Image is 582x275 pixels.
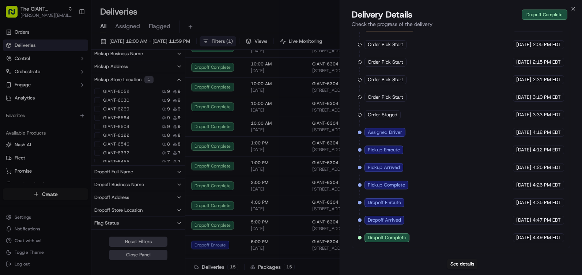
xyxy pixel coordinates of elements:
input: Got a question? Start typing here... [19,47,132,55]
a: Powered byPylon [52,124,88,129]
span: Pickup Enroute [368,147,400,153]
span: [DATE] [516,199,531,206]
span: Order Staged [368,112,397,118]
span: Dropoff Arrived [368,217,401,223]
span: [DATE] [516,182,531,188]
span: 4:35 PM EDT [533,199,561,206]
span: 2:05 PM EDT [533,41,561,48]
img: Nash [7,7,22,22]
span: [DATE] [516,76,531,83]
span: [DATE] [516,147,531,153]
span: 2:31 PM EDT [533,76,561,83]
span: [DATE] [516,94,531,101]
span: 4:47 PM EDT [533,217,561,223]
div: We're available if you need us! [25,77,92,83]
span: [DATE] [516,59,531,65]
button: Start new chat [124,72,133,81]
span: 3:33 PM EDT [533,112,561,118]
p: Welcome 👋 [7,29,133,41]
span: 4:26 PM EDT [533,182,561,188]
span: 2:15 PM EDT [533,59,561,65]
span: Order Pick Start [368,76,403,83]
span: Order Pick Start [368,41,403,48]
a: 💻API Documentation [59,103,120,116]
span: Order Pick Start [368,59,403,65]
span: Delivery Details [352,9,412,20]
div: 💻 [62,107,68,113]
span: Pickup Complete [368,182,405,188]
span: API Documentation [69,106,117,113]
button: See details [447,259,477,269]
span: 4:12 PM EDT [533,147,561,153]
span: 4:25 PM EDT [533,164,561,171]
span: [DATE] [516,217,531,223]
span: 4:49 PM EDT [533,234,561,241]
span: Dropoff Complete [368,234,406,241]
span: Pylon [73,124,88,129]
span: Dropoff Enroute [368,199,401,206]
span: Assigned Driver [368,129,402,136]
span: 4:12 PM EDT [533,129,561,136]
span: Order Pick Start [368,94,403,101]
span: Knowledge Base [15,106,56,113]
p: Check the progress of the delivery [352,20,570,28]
span: Pickup Arrived [368,164,400,171]
span: 3:10 PM EDT [533,94,561,101]
span: [DATE] [516,112,531,118]
a: 📗Knowledge Base [4,103,59,116]
span: [DATE] [516,41,531,48]
span: [DATE] [516,164,531,171]
img: 1736555255976-a54dd68f-1ca7-489b-9aae-adbdc363a1c4 [7,70,20,83]
div: Start new chat [25,70,120,77]
div: 📗 [7,107,13,113]
span: [DATE] [516,234,531,241]
span: [DATE] [516,129,531,136]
